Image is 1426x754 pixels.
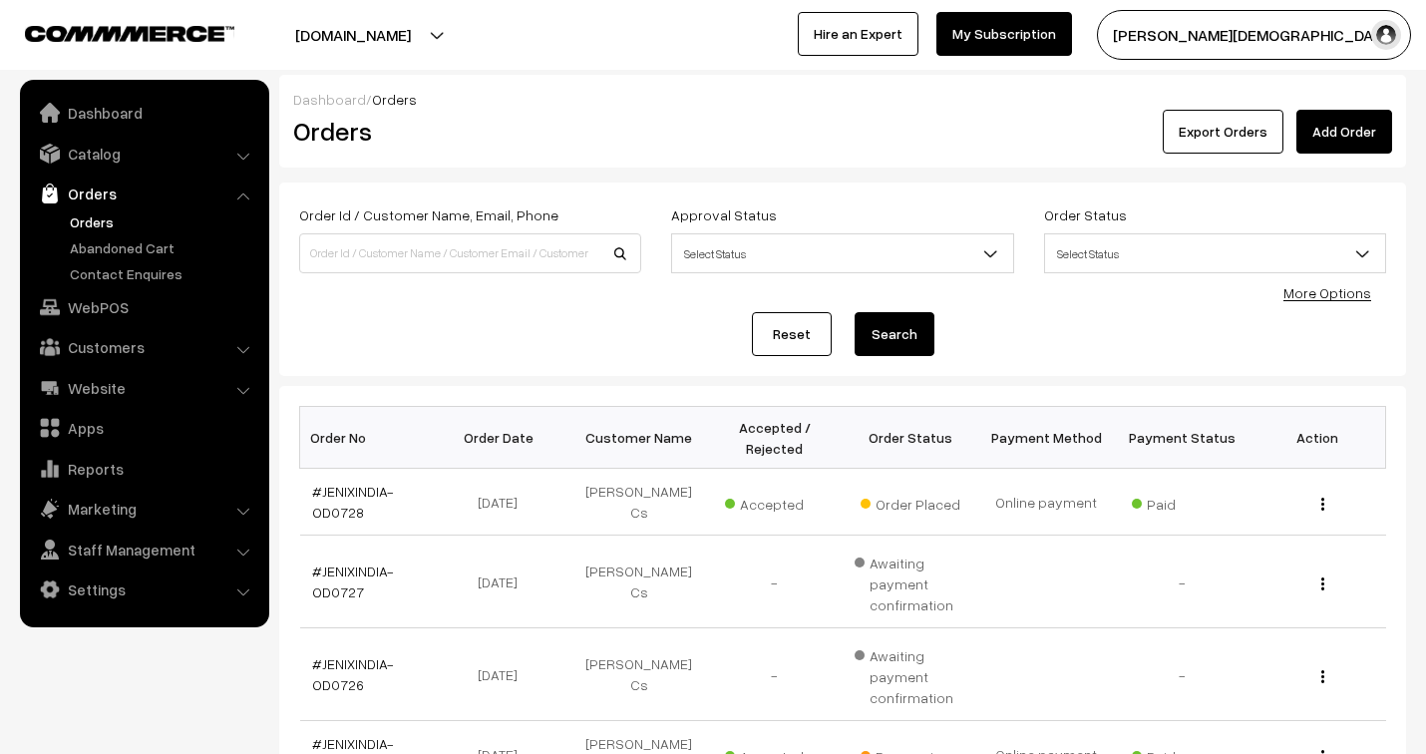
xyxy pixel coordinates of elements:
[672,236,1012,271] span: Select Status
[25,95,262,131] a: Dashboard
[436,469,571,536] td: [DATE]
[1371,20,1401,50] img: user
[436,536,571,628] td: [DATE]
[1097,10,1411,60] button: [PERSON_NAME][DEMOGRAPHIC_DATA]
[707,628,843,721] td: -
[25,289,262,325] a: WebPOS
[707,536,843,628] td: -
[293,89,1392,110] div: /
[1283,284,1371,301] a: More Options
[571,469,707,536] td: [PERSON_NAME] Cs
[25,532,262,567] a: Staff Management
[1114,407,1249,469] th: Payment Status
[65,237,262,258] a: Abandoned Cart
[855,640,966,708] span: Awaiting payment confirmation
[25,571,262,607] a: Settings
[312,655,394,693] a: #JENIXINDIA-OD0726
[25,329,262,365] a: Customers
[312,483,394,521] a: #JENIXINDIA-OD0728
[707,407,843,469] th: Accepted / Rejected
[300,407,436,469] th: Order No
[436,628,571,721] td: [DATE]
[1044,204,1127,225] label: Order Status
[436,407,571,469] th: Order Date
[1045,236,1385,271] span: Select Status
[299,233,641,273] input: Order Id / Customer Name / Customer Email / Customer Phone
[1321,577,1324,590] img: Menu
[752,312,832,356] a: Reset
[372,91,417,108] span: Orders
[25,451,262,487] a: Reports
[855,548,966,615] span: Awaiting payment confirmation
[671,233,1013,273] span: Select Status
[1321,498,1324,511] img: Menu
[855,312,934,356] button: Search
[571,407,707,469] th: Customer Name
[936,12,1072,56] a: My Subscription
[861,489,960,515] span: Order Placed
[843,407,978,469] th: Order Status
[25,176,262,211] a: Orders
[1114,628,1249,721] td: -
[671,204,777,225] label: Approval Status
[1132,489,1232,515] span: Paid
[725,489,825,515] span: Accepted
[25,410,262,446] a: Apps
[1114,536,1249,628] td: -
[1249,407,1385,469] th: Action
[25,370,262,406] a: Website
[571,536,707,628] td: [PERSON_NAME] Cs
[1044,233,1386,273] span: Select Status
[312,563,394,600] a: #JENIXINDIA-OD0727
[225,10,481,60] button: [DOMAIN_NAME]
[1296,110,1392,154] a: Add Order
[25,26,234,41] img: COMMMERCE
[1321,670,1324,683] img: Menu
[293,116,639,147] h2: Orders
[65,263,262,284] a: Contact Enquires
[571,628,707,721] td: [PERSON_NAME] Cs
[299,204,558,225] label: Order Id / Customer Name, Email, Phone
[25,136,262,172] a: Catalog
[293,91,366,108] a: Dashboard
[1163,110,1283,154] button: Export Orders
[798,12,918,56] a: Hire an Expert
[978,469,1114,536] td: Online payment
[25,20,199,44] a: COMMMERCE
[978,407,1114,469] th: Payment Method
[25,491,262,527] a: Marketing
[65,211,262,232] a: Orders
